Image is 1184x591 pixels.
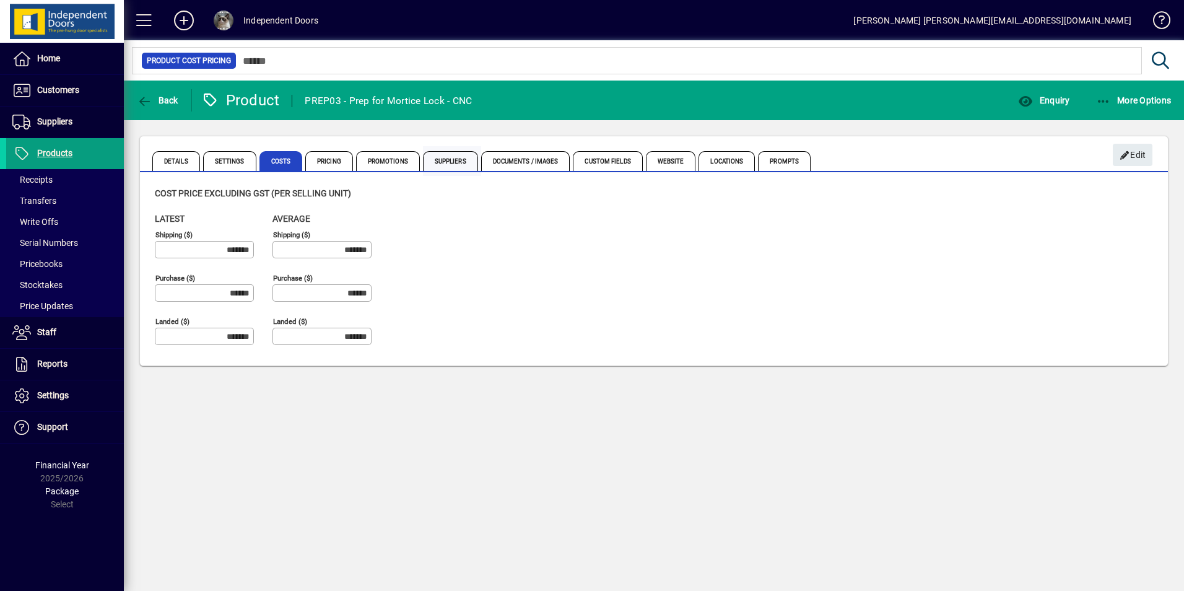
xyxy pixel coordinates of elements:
span: Customers [37,85,79,95]
span: More Options [1096,95,1172,105]
a: Home [6,43,124,74]
a: Reports [6,349,124,380]
a: Receipts [6,169,124,190]
span: Products [37,148,72,158]
span: Price Updates [12,301,73,311]
span: Latest [155,214,185,224]
mat-label: Shipping ($) [155,230,193,239]
span: Suppliers [423,151,478,171]
span: Cost price excluding GST (per selling unit) [155,188,351,198]
span: Prompts [758,151,811,171]
a: Serial Numbers [6,232,124,253]
button: Back [134,89,181,112]
a: Staff [6,317,124,348]
span: Pricebooks [12,259,63,269]
span: Home [37,53,60,63]
span: Costs [259,151,303,171]
span: Edit [1120,145,1146,165]
a: Pricebooks [6,253,124,274]
mat-label: Shipping ($) [273,230,310,239]
span: Receipts [12,175,53,185]
span: Package [45,486,79,496]
span: Transfers [12,196,56,206]
span: Locations [699,151,755,171]
mat-label: Landed ($) [155,317,189,326]
span: Custom Fields [573,151,642,171]
span: Settings [37,390,69,400]
a: Customers [6,75,124,106]
span: Average [272,214,310,224]
app-page-header-button: Back [124,89,192,112]
span: Product Cost Pricing [147,55,231,67]
span: Suppliers [37,116,72,126]
span: Stocktakes [12,280,63,290]
span: Staff [37,327,56,337]
span: Details [152,151,200,171]
mat-label: Purchase ($) [273,274,313,282]
span: Back [137,95,178,105]
button: Add [164,9,204,32]
button: Profile [204,9,243,32]
a: Price Updates [6,295,124,317]
a: Settings [6,380,124,411]
a: Transfers [6,190,124,211]
mat-label: Purchase ($) [155,274,195,282]
a: Support [6,412,124,443]
div: Independent Doors [243,11,318,30]
span: Settings [203,151,256,171]
div: [PERSON_NAME] [PERSON_NAME][EMAIL_ADDRESS][DOMAIN_NAME] [853,11,1131,30]
mat-label: Landed ($) [273,317,307,326]
div: Product [201,90,280,110]
span: Serial Numbers [12,238,78,248]
span: Documents / Images [481,151,570,171]
a: Suppliers [6,107,124,138]
a: Stocktakes [6,274,124,295]
span: Support [37,422,68,432]
a: Write Offs [6,211,124,232]
button: Edit [1113,144,1152,166]
button: Enquiry [1015,89,1073,112]
div: PREP03 - Prep for Mortice Lock - CNC [305,91,472,111]
button: More Options [1093,89,1175,112]
span: Promotions [356,151,420,171]
span: Reports [37,359,67,369]
span: Website [646,151,696,171]
span: Write Offs [12,217,58,227]
span: Enquiry [1018,95,1069,105]
span: Financial Year [35,460,89,470]
a: Knowledge Base [1144,2,1169,43]
span: Pricing [305,151,353,171]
